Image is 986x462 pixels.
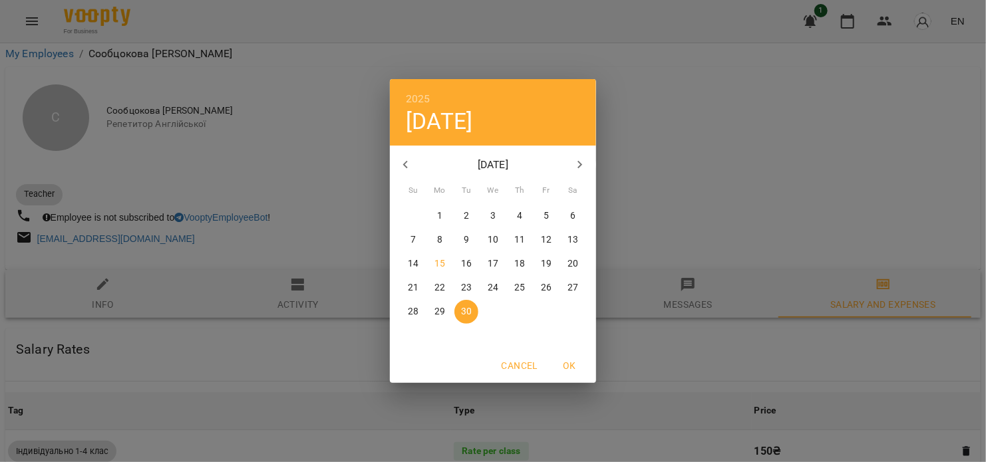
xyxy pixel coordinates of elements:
button: 15 [428,252,452,276]
button: 13 [561,228,585,252]
button: 10 [481,228,505,252]
p: 7 [411,233,416,247]
span: Th [508,184,532,197]
p: 1 [437,209,442,223]
p: 22 [434,281,445,294]
button: 1 [428,204,452,228]
button: 24 [481,276,505,300]
p: 2 [464,209,469,223]
button: OK [548,354,591,378]
button: 8 [428,228,452,252]
button: 9 [454,228,478,252]
p: 9 [464,233,469,247]
p: 10 [488,233,498,247]
p: 27 [568,281,578,294]
p: 23 [461,281,472,294]
span: Mo [428,184,452,197]
p: 24 [488,281,498,294]
p: 18 [514,257,525,271]
button: 7 [401,228,425,252]
p: 30 [461,305,472,318]
p: 4 [517,209,522,223]
p: 14 [408,257,418,271]
button: 16 [454,252,478,276]
button: 29 [428,300,452,324]
p: 17 [488,257,498,271]
button: 26 [534,276,558,300]
p: 21 [408,281,418,294]
span: Sa [561,184,585,197]
p: 29 [434,305,445,318]
button: 6 [561,204,585,228]
p: 20 [568,257,578,271]
span: Su [401,184,425,197]
span: We [481,184,505,197]
p: 5 [544,209,549,223]
button: 20 [561,252,585,276]
button: 27 [561,276,585,300]
p: 16 [461,257,472,271]
p: 15 [434,257,445,271]
p: 8 [437,233,442,247]
button: 19 [534,252,558,276]
button: 30 [454,300,478,324]
p: 12 [541,233,552,247]
button: 2025 [406,90,430,108]
button: 17 [481,252,505,276]
p: 13 [568,233,578,247]
button: 5 [534,204,558,228]
p: 26 [541,281,552,294]
span: Fr [534,184,558,197]
button: 25 [508,276,532,300]
p: 6 [570,209,575,223]
button: Cancel [496,354,543,378]
button: 2 [454,204,478,228]
button: 3 [481,204,505,228]
button: 22 [428,276,452,300]
button: 23 [454,276,478,300]
button: 18 [508,252,532,276]
span: OK [554,358,585,374]
span: Cancel [502,358,538,374]
button: 21 [401,276,425,300]
button: 28 [401,300,425,324]
p: [DATE] [422,157,565,173]
button: 12 [534,228,558,252]
p: 3 [490,209,496,223]
button: 11 [508,228,532,252]
button: 4 [508,204,532,228]
p: 28 [408,305,418,318]
p: 25 [514,281,525,294]
button: [DATE] [406,108,472,135]
button: 14 [401,252,425,276]
p: 11 [514,233,525,247]
span: Tu [454,184,478,197]
p: 19 [541,257,552,271]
